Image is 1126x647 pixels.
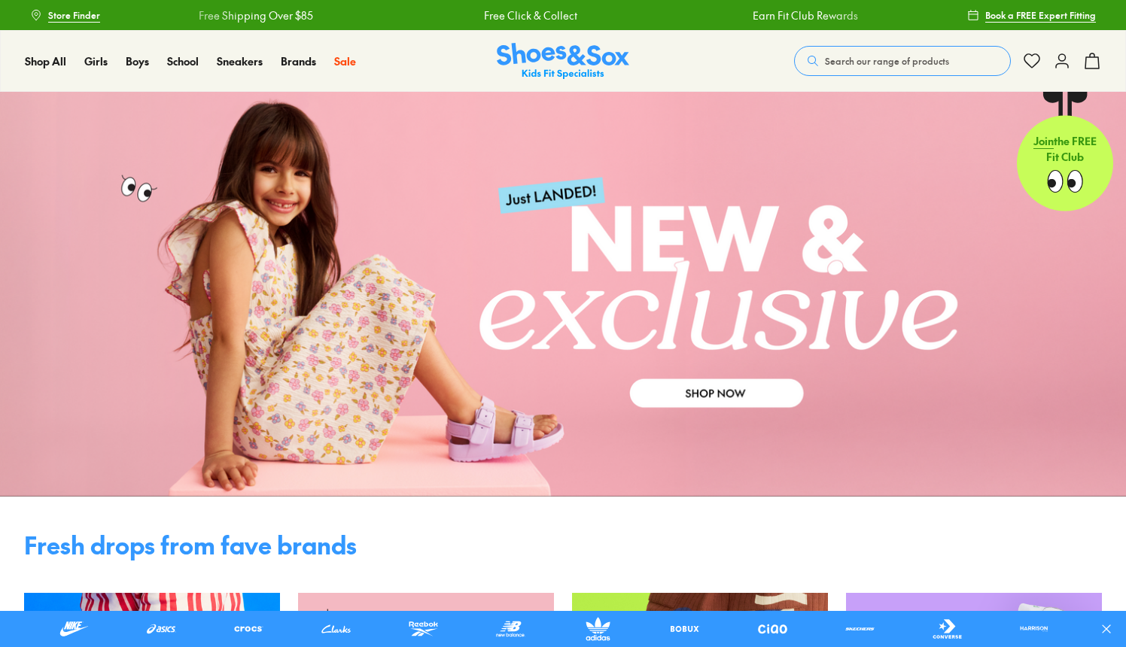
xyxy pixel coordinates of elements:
button: Search our range of products [794,46,1011,76]
a: School [167,53,199,69]
span: Store Finder [48,8,100,22]
span: Sale [334,53,356,68]
a: Brands [281,53,316,69]
img: SNS_Logo_Responsive.svg [497,43,629,80]
a: Sneakers [217,53,263,69]
span: Search our range of products [825,54,949,68]
a: Boys [126,53,149,69]
a: Shop All [25,53,66,69]
a: Girls [84,53,108,69]
span: Join [1033,133,1054,148]
span: Shop All [25,53,66,68]
a: Store Finder [30,2,100,29]
span: Boys [126,53,149,68]
a: Free Click & Collect [479,8,573,23]
span: School [167,53,199,68]
a: Book a FREE Expert Fitting [967,2,1096,29]
span: Book a FREE Expert Fitting [985,8,1096,22]
span: Brands [281,53,316,68]
span: Sneakers [217,53,263,68]
a: Jointhe FREE Fit Club [1017,91,1113,211]
a: Earn Fit Club Rewards [748,8,854,23]
p: the FREE Fit Club [1017,121,1113,177]
a: Shoes & Sox [497,43,629,80]
span: Girls [84,53,108,68]
a: Sale [334,53,356,69]
a: Free Shipping Over $85 [194,8,309,23]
